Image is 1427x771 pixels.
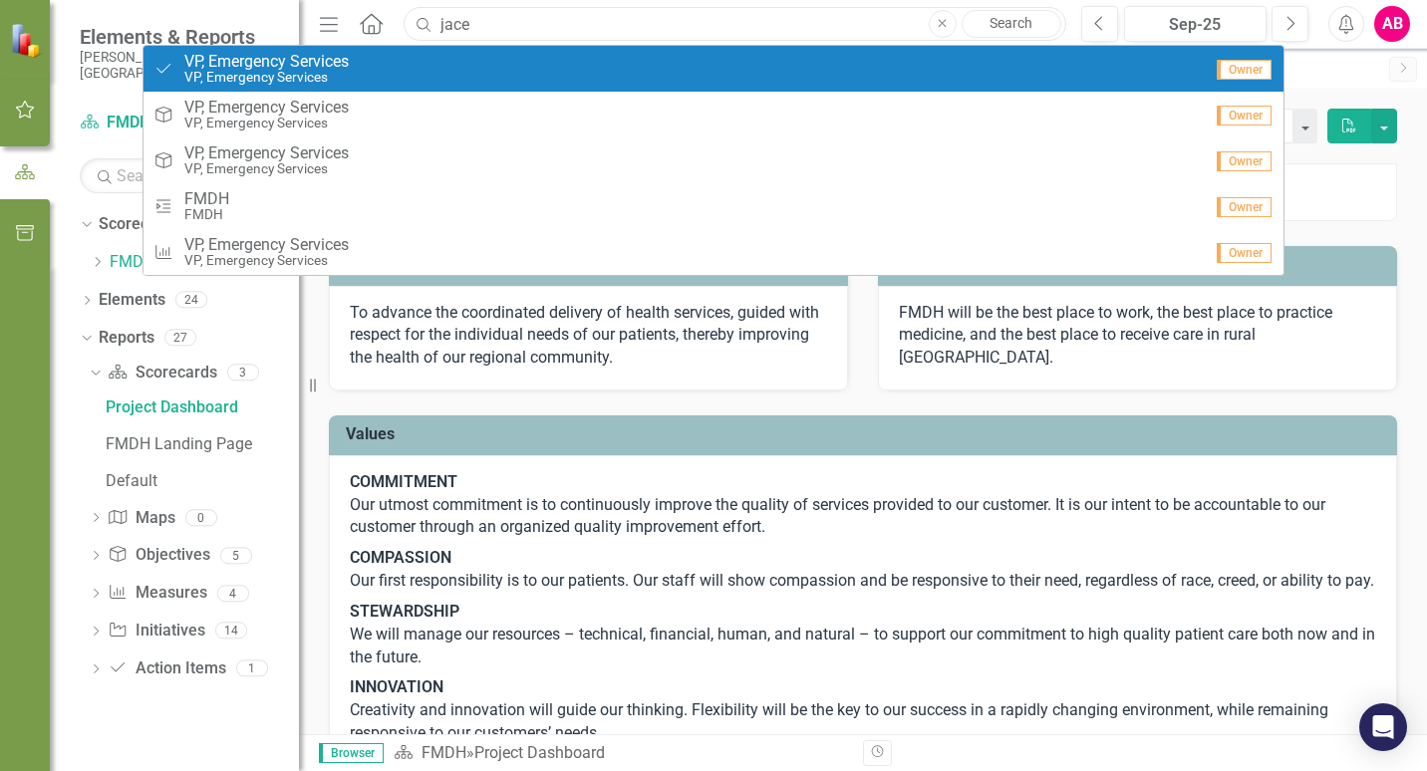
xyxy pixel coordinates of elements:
[184,70,349,85] small: VP, Emergency Services
[80,158,279,193] input: Search Below...
[1374,6,1410,42] button: AB
[80,112,279,134] a: FMDH
[184,253,349,268] small: VP, Emergency Services
[108,620,204,642] a: Initiatives
[350,672,1376,749] p: Creativity and innovation will guide our thinking. Flexibility will be the key to our success in ...
[143,137,1284,183] a: VP, Emergency ServicesVP, Emergency ServicesOwner
[143,229,1284,275] a: VP, Emergency ServicesVP, Emergency ServicesOwner
[108,657,225,680] a: Action Items
[394,742,848,765] div: »
[108,362,216,385] a: Scorecards
[217,585,249,602] div: 4
[220,547,252,564] div: 5
[108,544,209,567] a: Objectives
[350,597,1376,673] p: We will manage our resources – technical, financial, human, and natural – to support our commitme...
[99,327,154,350] a: Reports
[1124,6,1267,42] button: Sep-25
[215,623,247,640] div: 14
[319,743,384,763] span: Browser
[1217,151,1272,171] span: Owner
[350,548,451,567] strong: COMPASSION
[184,144,349,162] span: VP, Emergency Services
[101,465,299,497] a: Default
[350,543,1376,597] p: Our first responsibility is to our patients. Our staff will show compassion and be responsive to ...
[106,435,299,453] div: FMDH Landing Page
[1217,60,1272,80] span: Owner
[350,471,1376,544] p: Our utmost commitment is to continuously improve the quality of services provided to our customer...
[1217,243,1272,263] span: Owner
[422,743,466,762] a: FMDH
[80,25,279,49] span: Elements & Reports
[99,213,180,236] a: Scorecards
[184,161,349,176] small: VP, Emergency Services
[346,425,1387,443] h3: Values
[108,507,174,530] a: Maps
[1217,106,1272,126] span: Owner
[106,472,299,490] div: Default
[143,183,1284,229] a: Owner
[184,53,349,71] span: VP, Emergency Services
[1217,197,1272,217] span: Owner
[1359,703,1407,751] div: Open Intercom Messenger
[404,7,1066,42] input: Search ClearPoint...
[350,602,459,621] strong: STEWARDSHIP
[350,302,827,371] p: To advance the coordinated delivery of health services, guided with respect for the individual ne...
[184,116,349,130] small: VP, Emergency Services
[184,99,349,117] span: VP, Emergency Services
[101,391,299,423] a: Project Dashboard
[350,472,457,491] strong: COMMITMENT
[227,364,259,381] div: 3
[899,302,1376,371] p: FMDH will be the best place to work, the best place to practice medicine, and the best place to r...
[350,677,443,696] strong: INNOVATION
[106,398,299,416] div: Project Dashboard
[80,49,279,82] small: [PERSON_NAME][GEOGRAPHIC_DATA]
[236,660,268,677] div: 1
[108,582,206,605] a: Measures
[10,23,45,58] img: ClearPoint Strategy
[164,330,196,347] div: 27
[184,236,349,254] span: VP, Emergency Services
[110,251,299,274] a: FMDH
[1131,13,1260,37] div: Sep-25
[99,289,165,312] a: Elements
[175,292,207,309] div: 24
[185,509,217,526] div: 0
[474,743,605,762] div: Project Dashboard
[962,10,1061,38] a: Search
[101,428,299,460] a: FMDH Landing Page
[143,92,1284,137] a: VP, Emergency ServicesVP, Emergency ServicesOwner
[143,46,1284,92] a: VP, Emergency ServicesVP, Emergency ServicesOwner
